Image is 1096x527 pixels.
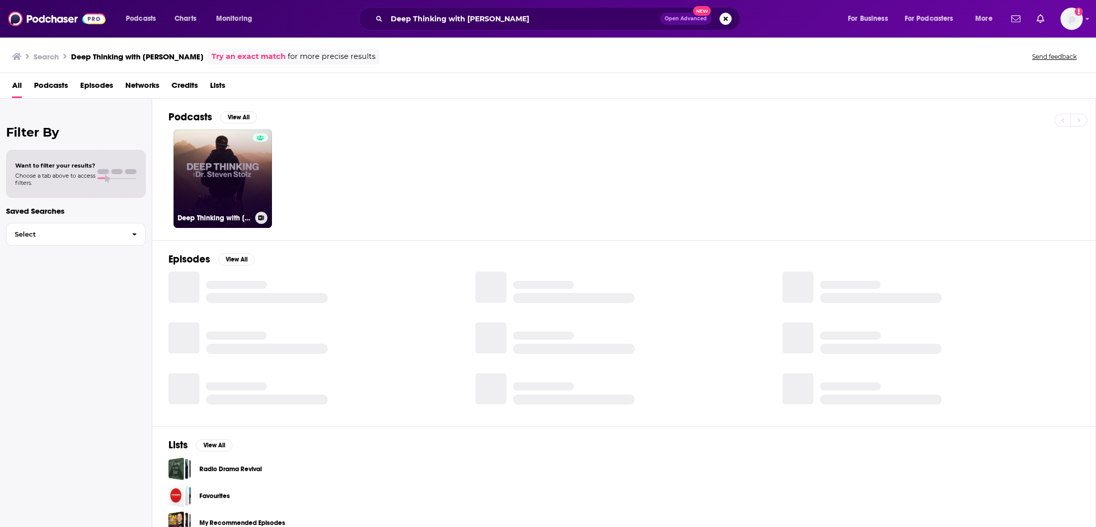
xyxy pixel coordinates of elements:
button: Show profile menu [1060,8,1083,30]
span: For Podcasters [905,12,953,26]
h2: Filter By [6,125,146,140]
span: More [975,12,992,26]
a: Try an exact match [212,51,286,62]
span: For Business [848,12,888,26]
button: open menu [209,11,265,27]
a: Show notifications dropdown [1033,10,1048,27]
a: Favourites [199,490,230,502]
h3: Deep Thinking with [PERSON_NAME] [178,214,251,222]
button: open menu [898,11,968,27]
span: Choose a tab above to access filters. [15,172,95,186]
span: for more precise results [288,51,375,62]
h2: Episodes [168,253,210,266]
h2: Podcasts [168,111,212,123]
a: Favourites [168,484,191,507]
button: Send feedback [1029,52,1080,61]
input: Search podcasts, credits, & more... [387,11,660,27]
a: All [12,77,22,98]
img: Podchaser - Follow, Share and Rate Podcasts [8,9,106,28]
div: Search podcasts, credits, & more... [368,7,750,30]
a: ListsView All [168,439,232,451]
h2: Lists [168,439,188,451]
h3: Deep Thinking with [PERSON_NAME] [71,52,203,61]
span: Want to filter your results? [15,162,95,169]
a: PodcastsView All [168,111,257,123]
span: Monitoring [216,12,252,26]
a: Podcasts [34,77,68,98]
img: User Profile [1060,8,1083,30]
a: Radio Drama Revival [199,464,262,475]
a: Networks [125,77,159,98]
button: Select [6,223,146,246]
a: Deep Thinking with [PERSON_NAME] [174,129,272,228]
button: open menu [841,11,901,27]
span: Charts [175,12,196,26]
button: open menu [119,11,169,27]
a: EpisodesView All [168,253,255,266]
span: Logged in as FIREPodchaser25 [1060,8,1083,30]
button: Open AdvancedNew [660,13,711,25]
svg: Add a profile image [1075,8,1083,16]
a: Show notifications dropdown [1007,10,1024,27]
a: Radio Drama Revival [168,457,191,480]
span: Podcasts [126,12,156,26]
a: Charts [168,11,202,27]
h3: Search [33,52,59,61]
button: View All [196,439,232,451]
span: Select [7,231,124,238]
button: View All [218,253,255,266]
a: Lists [210,77,225,98]
button: View All [220,111,257,123]
a: Credits [172,77,198,98]
p: Saved Searches [6,206,146,216]
span: New [693,6,711,16]
a: Episodes [80,77,113,98]
span: Open Advanced [665,16,707,21]
button: open menu [968,11,1005,27]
